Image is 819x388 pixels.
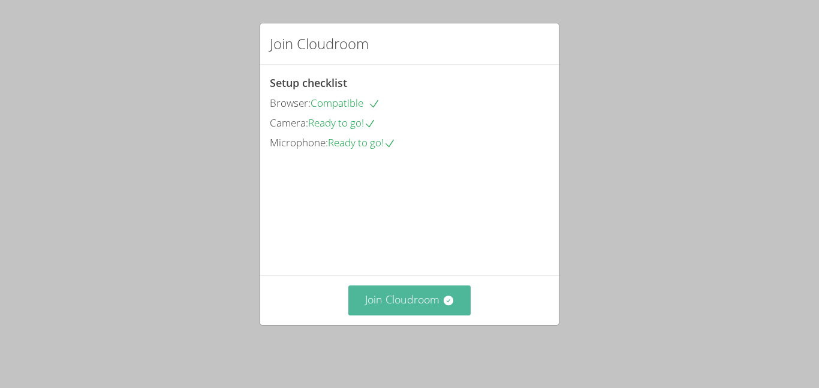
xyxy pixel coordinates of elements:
span: Ready to go! [308,116,376,130]
h2: Join Cloudroom [270,33,369,55]
button: Join Cloudroom [348,285,471,315]
span: Ready to go! [328,136,396,149]
span: Camera: [270,116,308,130]
span: Compatible [311,96,380,110]
span: Browser: [270,96,311,110]
span: Microphone: [270,136,328,149]
span: Setup checklist [270,76,347,90]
